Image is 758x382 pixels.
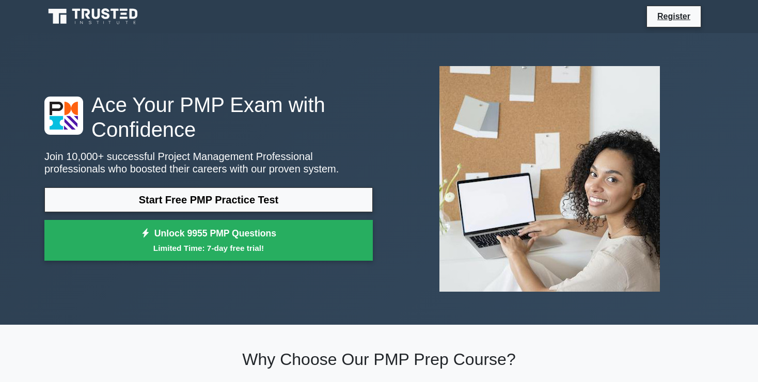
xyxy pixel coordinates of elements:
p: Join 10,000+ successful Project Management Professional professionals who boosted their careers w... [44,150,373,175]
a: Start Free PMP Practice Test [44,187,373,212]
a: Unlock 9955 PMP QuestionsLimited Time: 7-day free trial! [44,220,373,261]
h1: Ace Your PMP Exam with Confidence [44,92,373,142]
h2: Why Choose Our PMP Prep Course? [44,349,714,369]
small: Limited Time: 7-day free trial! [57,242,360,254]
a: Register [651,10,697,23]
